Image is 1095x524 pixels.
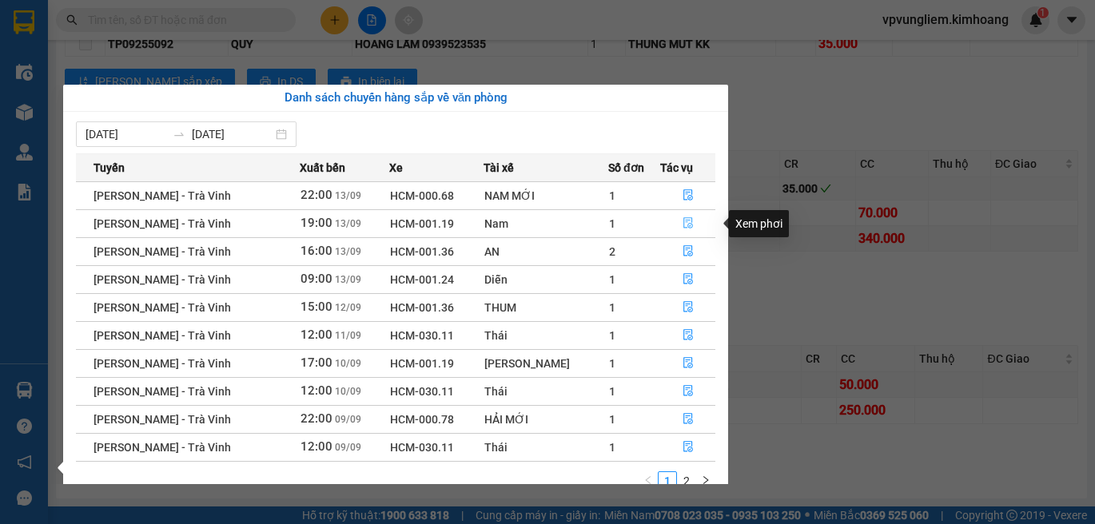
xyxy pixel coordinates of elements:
[301,411,332,426] span: 22:00
[335,246,361,257] span: 13/09
[609,329,615,342] span: 1
[94,413,231,426] span: [PERSON_NAME] - Trà Vinh
[390,357,454,370] span: HCM-001.19
[609,245,615,258] span: 2
[608,159,644,177] span: Số đơn
[390,385,454,398] span: HCM-030.11
[390,329,454,342] span: HCM-030.11
[484,299,607,316] div: THUM
[661,295,715,320] button: file-done
[390,301,454,314] span: HCM-001.36
[335,302,361,313] span: 12/09
[661,183,715,208] button: file-done
[301,272,332,286] span: 09:00
[683,189,694,202] span: file-done
[301,383,332,398] span: 12:00
[335,330,361,341] span: 11/09
[484,383,607,400] div: Thái
[484,355,607,372] div: [PERSON_NAME]
[301,188,332,202] span: 22:00
[661,379,715,404] button: file-done
[389,159,403,177] span: Xe
[335,442,361,453] span: 09/09
[696,471,715,490] button: right
[484,243,607,260] div: AN
[609,357,615,370] span: 1
[660,159,693,177] span: Tác vụ
[661,351,715,376] button: file-done
[683,245,694,258] span: file-done
[683,217,694,230] span: file-done
[661,407,715,432] button: file-done
[683,273,694,286] span: file-done
[94,245,231,258] span: [PERSON_NAME] - Trà Vinh
[484,187,607,204] div: NAM MỚI
[484,327,607,344] div: Thái
[335,190,361,201] span: 13/09
[94,357,231,370] span: [PERSON_NAME] - Trà Vinh
[683,329,694,342] span: file-done
[484,271,607,288] div: Diễn
[484,159,514,177] span: Tài xế
[94,217,231,230] span: [PERSON_NAME] - Trà Vinh
[301,244,332,258] span: 16:00
[390,217,454,230] span: HCM-001.19
[661,323,715,348] button: file-done
[609,385,615,398] span: 1
[609,273,615,286] span: 1
[76,89,715,108] div: Danh sách chuyến hàng sắp về văn phòng
[661,211,715,236] button: file-done
[683,441,694,454] span: file-done
[300,159,345,177] span: Xuất bến
[94,273,231,286] span: [PERSON_NAME] - Trà Vinh
[683,357,694,370] span: file-done
[94,301,231,314] span: [PERSON_NAME] - Trà Vinh
[484,411,607,428] div: HẢI MỚI
[390,413,454,426] span: HCM-000.78
[94,189,231,202] span: [PERSON_NAME] - Trà Vinh
[639,471,658,490] button: left
[609,413,615,426] span: 1
[94,159,125,177] span: Tuyến
[661,267,715,292] button: file-done
[683,413,694,426] span: file-done
[86,125,166,143] input: Từ ngày
[301,300,332,314] span: 15:00
[335,386,361,397] span: 10/09
[609,189,615,202] span: 1
[390,189,454,202] span: HCM-000.68
[683,385,694,398] span: file-done
[701,475,711,485] span: right
[658,471,677,490] li: 1
[484,439,607,456] div: Thái
[609,441,615,454] span: 1
[301,216,332,230] span: 19:00
[678,472,695,490] a: 2
[335,218,361,229] span: 13/09
[390,273,454,286] span: HCM-001.24
[643,475,653,485] span: left
[94,329,231,342] span: [PERSON_NAME] - Trà Vinh
[696,471,715,490] li: Next Page
[390,245,454,258] span: HCM-001.36
[192,125,273,143] input: Đến ngày
[661,239,715,264] button: file-done
[659,472,676,490] a: 1
[683,301,694,314] span: file-done
[301,327,332,342] span: 12:00
[390,441,454,454] span: HCM-030.11
[661,435,715,460] button: file-done
[301,439,332,454] span: 12:00
[729,210,789,237] div: Xem phơi
[335,358,361,369] span: 10/09
[335,414,361,425] span: 09/09
[94,385,231,398] span: [PERSON_NAME] - Trà Vinh
[677,471,696,490] li: 2
[301,355,332,370] span: 17:00
[609,301,615,314] span: 1
[484,215,607,232] div: Nam
[173,128,185,141] span: swap-right
[94,441,231,454] span: [PERSON_NAME] - Trà Vinh
[173,128,185,141] span: to
[639,471,658,490] li: Previous Page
